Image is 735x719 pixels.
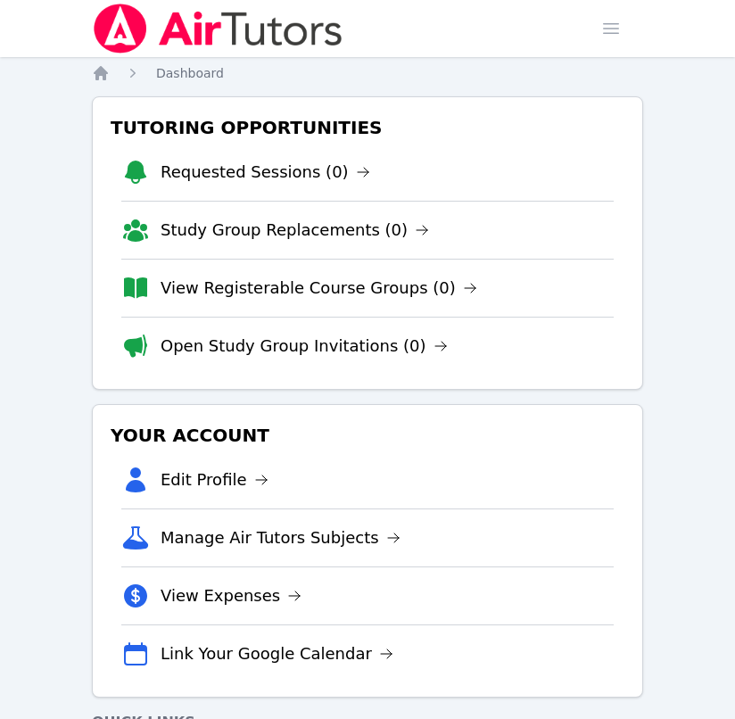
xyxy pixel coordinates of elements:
h3: Tutoring Opportunities [107,112,628,144]
a: Open Study Group Invitations (0) [161,334,448,359]
a: Link Your Google Calendar [161,641,393,666]
a: Manage Air Tutors Subjects [161,525,401,550]
a: View Registerable Course Groups (0) [161,276,477,301]
span: Dashboard [156,66,224,80]
h3: Your Account [107,419,628,451]
a: Study Group Replacements (0) [161,218,429,243]
a: Requested Sessions (0) [161,160,370,185]
a: Dashboard [156,64,224,82]
img: Air Tutors [92,4,344,54]
nav: Breadcrumb [92,64,643,82]
a: Edit Profile [161,467,268,492]
a: View Expenses [161,583,301,608]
